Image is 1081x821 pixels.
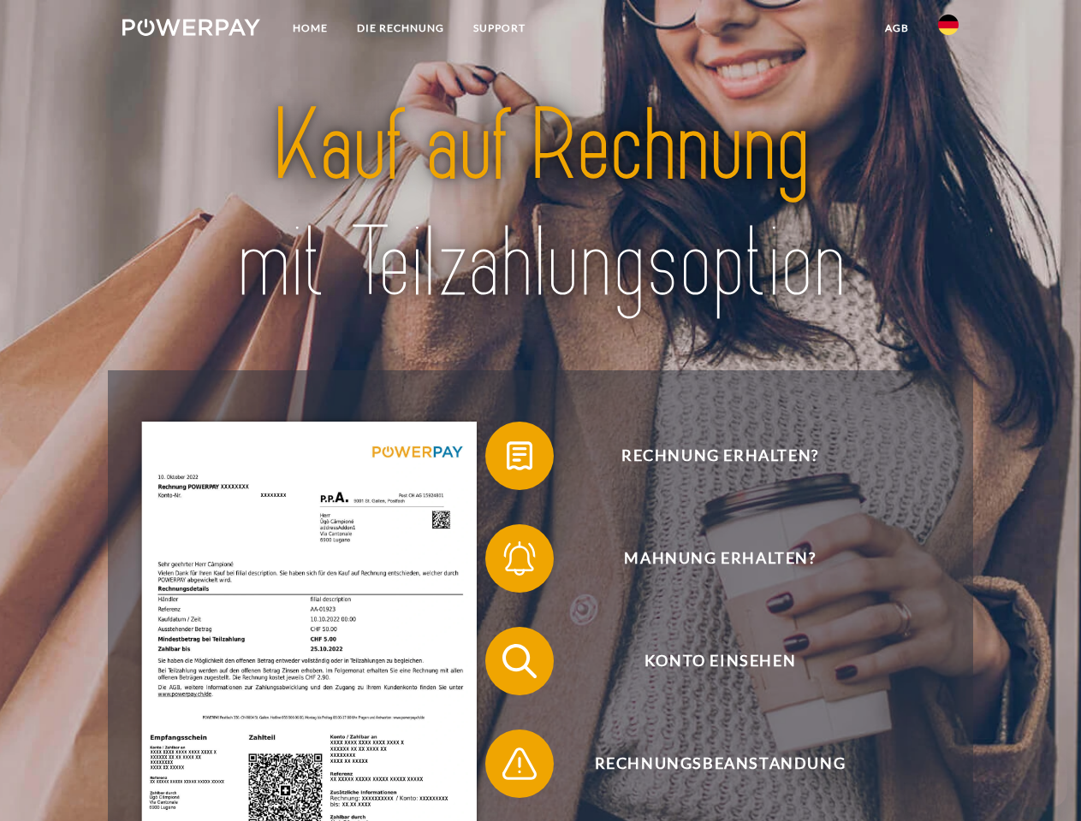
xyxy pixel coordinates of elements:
img: qb_bill.svg [498,434,541,477]
span: Rechnungsbeanstandung [510,729,930,798]
img: qb_bell.svg [498,537,541,580]
button: Rechnungsbeanstandung [485,729,930,798]
img: logo-powerpay-white.svg [122,19,260,36]
button: Konto einsehen [485,627,930,695]
a: Home [278,13,342,44]
button: Mahnung erhalten? [485,524,930,593]
span: Rechnung erhalten? [510,422,930,490]
img: qb_search.svg [498,640,541,682]
button: Rechnung erhalten? [485,422,930,490]
span: Konto einsehen [510,627,930,695]
img: qb_warning.svg [498,742,541,785]
a: agb [870,13,924,44]
span: Mahnung erhalten? [510,524,930,593]
a: SUPPORT [459,13,540,44]
img: title-powerpay_de.svg [163,82,918,328]
img: de [938,15,959,35]
iframe: Schaltfläche zum Öffnen des Messaging-Fensters [1013,753,1067,807]
a: DIE RECHNUNG [342,13,459,44]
